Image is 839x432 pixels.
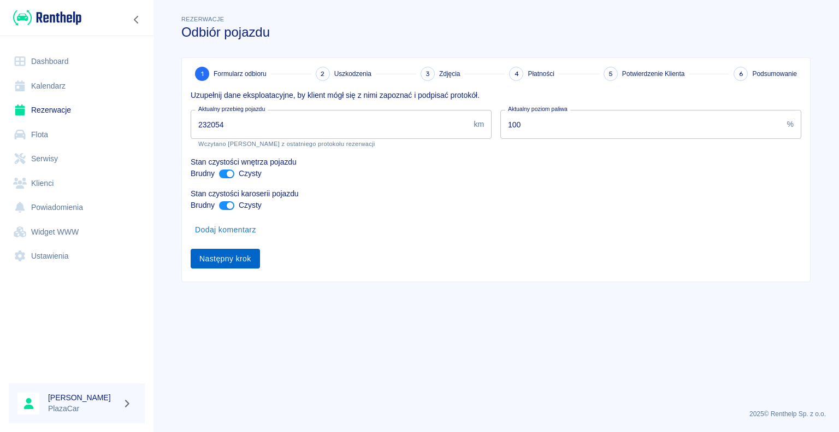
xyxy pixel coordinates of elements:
p: 2025 © Renthelp Sp. z o.o. [166,409,826,419]
span: 1 [201,68,204,80]
a: Flota [9,122,145,147]
p: Stan czystości karoserii pojazdu [191,188,801,200]
p: Czysty [239,200,262,211]
p: Brudny [191,168,215,179]
a: Serwisy [9,147,145,171]
a: Rezerwacje [9,98,145,122]
p: Czysty [239,168,262,179]
span: Zdjęcia [439,69,460,79]
p: Wczytano [PERSON_NAME] z ostatniego protokołu rezerwacji [198,141,484,148]
a: Dashboard [9,49,145,74]
span: Formularz odbioru [214,69,267,79]
label: Aktualny przebieg pojazdu [198,105,265,113]
button: Dodaj komentarz [191,220,261,240]
span: Płatności [528,69,554,79]
span: 5 [608,68,613,80]
span: 4 [515,68,519,80]
button: Następny krok [191,249,260,269]
a: Renthelp logo [9,9,81,27]
span: Uszkodzenia [334,69,371,79]
a: Widget WWW [9,220,145,244]
p: Stan czystości wnętrza pojazdu [191,156,801,168]
p: PlazaCar [48,403,118,415]
a: Kalendarz [9,74,145,98]
span: Podsumowanie [752,69,797,79]
p: Uzupełnij dane eksploatacyjne, by klient mógł się z nimi zapoznać i podpisać protokół. [191,90,801,101]
span: 2 [321,68,324,80]
h3: Odbiór pojazdu [181,25,811,40]
span: 6 [739,68,743,80]
a: Powiadomienia [9,195,145,220]
span: Potwierdzenie Klienta [622,69,685,79]
button: Zwiń nawigację [128,13,145,27]
label: Aktualny poziom paliwa [508,105,568,113]
p: % [787,119,794,130]
p: Brudny [191,200,215,211]
p: km [474,119,484,130]
a: Klienci [9,171,145,196]
a: Ustawienia [9,244,145,268]
span: Rezerwacje [181,16,224,22]
h6: [PERSON_NAME] [48,392,118,403]
span: 3 [426,68,430,80]
img: Renthelp logo [13,9,81,27]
